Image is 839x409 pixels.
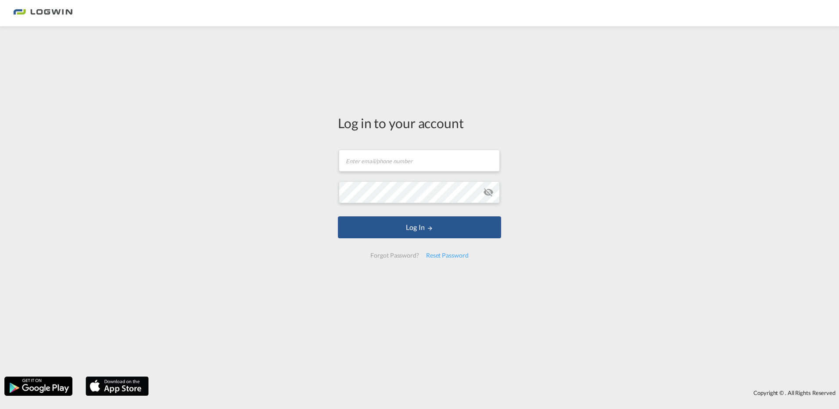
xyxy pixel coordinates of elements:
[483,187,494,197] md-icon: icon-eye-off
[85,376,150,397] img: apple.png
[367,248,422,263] div: Forgot Password?
[4,376,73,397] img: google.png
[153,385,839,400] div: Copyright © . All Rights Reserved
[339,150,500,172] input: Enter email/phone number
[338,216,501,238] button: LOGIN
[338,114,501,132] div: Log in to your account
[13,4,72,23] img: 2761ae10d95411efa20a1f5e0282d2d7.png
[423,248,472,263] div: Reset Password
